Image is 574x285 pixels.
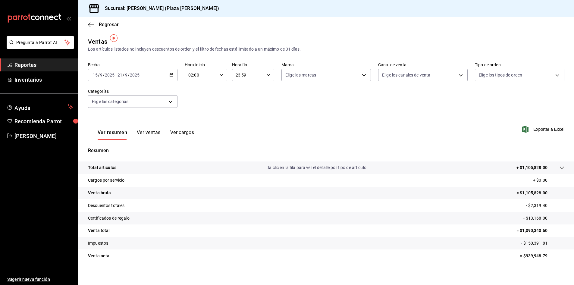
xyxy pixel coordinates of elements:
input: ---- [105,73,115,77]
span: / [103,73,105,77]
button: Ver resumen [98,130,127,140]
input: -- [117,73,123,77]
p: = $1,090,340.60 [516,227,564,234]
p: + $0.00 [533,177,564,183]
p: Impuestos [88,240,108,246]
span: Sugerir nueva función [7,276,73,283]
p: Certificados de regalo [88,215,130,221]
button: Regresar [88,22,119,27]
div: Ventas [88,37,107,46]
span: / [123,73,124,77]
span: Reportes [14,61,73,69]
p: - $2,319.40 [526,202,564,209]
input: -- [125,73,128,77]
span: / [98,73,100,77]
span: Recomienda Parrot [14,117,73,125]
label: Hora fin [232,63,274,67]
input: -- [93,73,98,77]
p: Da clic en la fila para ver el detalle por tipo de artículo [266,164,366,171]
a: Pregunta a Parrot AI [4,44,74,50]
p: - $150,391.81 [521,240,564,246]
span: - [115,73,117,77]
p: Cargos por servicio [88,177,125,183]
button: Ver cargos [170,130,194,140]
div: Los artículos listados no incluyen descuentos de orden y el filtro de fechas está limitado a un m... [88,46,564,52]
h3: Sucursal: [PERSON_NAME] (Plaza [PERSON_NAME]) [100,5,219,12]
p: Venta total [88,227,110,234]
p: Descuentos totales [88,202,124,209]
label: Fecha [88,63,177,67]
span: Ayuda [14,103,65,111]
p: Resumen [88,147,564,154]
p: = $1,105,828.00 [516,190,564,196]
span: Pregunta a Parrot AI [16,39,65,46]
button: Pregunta a Parrot AI [7,36,74,49]
p: Venta neta [88,253,109,259]
button: open_drawer_menu [66,16,71,20]
p: + $1,105,828.00 [516,164,547,171]
span: Elige las categorías [92,99,129,105]
label: Marca [281,63,371,67]
p: Total artículos [88,164,116,171]
p: - $13,168.00 [523,215,564,221]
label: Canal de venta [378,63,468,67]
img: Tooltip marker [110,34,118,42]
span: / [128,73,130,77]
label: Categorías [88,89,177,93]
span: [PERSON_NAME] [14,132,73,140]
span: Elige los tipos de orden [479,72,522,78]
button: Exportar a Excel [523,126,564,133]
p: = $939,948.79 [520,253,564,259]
div: navigation tabs [98,130,194,140]
label: Tipo de orden [475,63,564,67]
p: Venta bruta [88,190,111,196]
span: Elige los canales de venta [382,72,430,78]
span: Regresar [99,22,119,27]
input: -- [100,73,103,77]
button: Ver ventas [137,130,161,140]
label: Hora inicio [185,63,227,67]
span: Elige las marcas [285,72,316,78]
span: Inventarios [14,76,73,84]
input: ---- [130,73,140,77]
